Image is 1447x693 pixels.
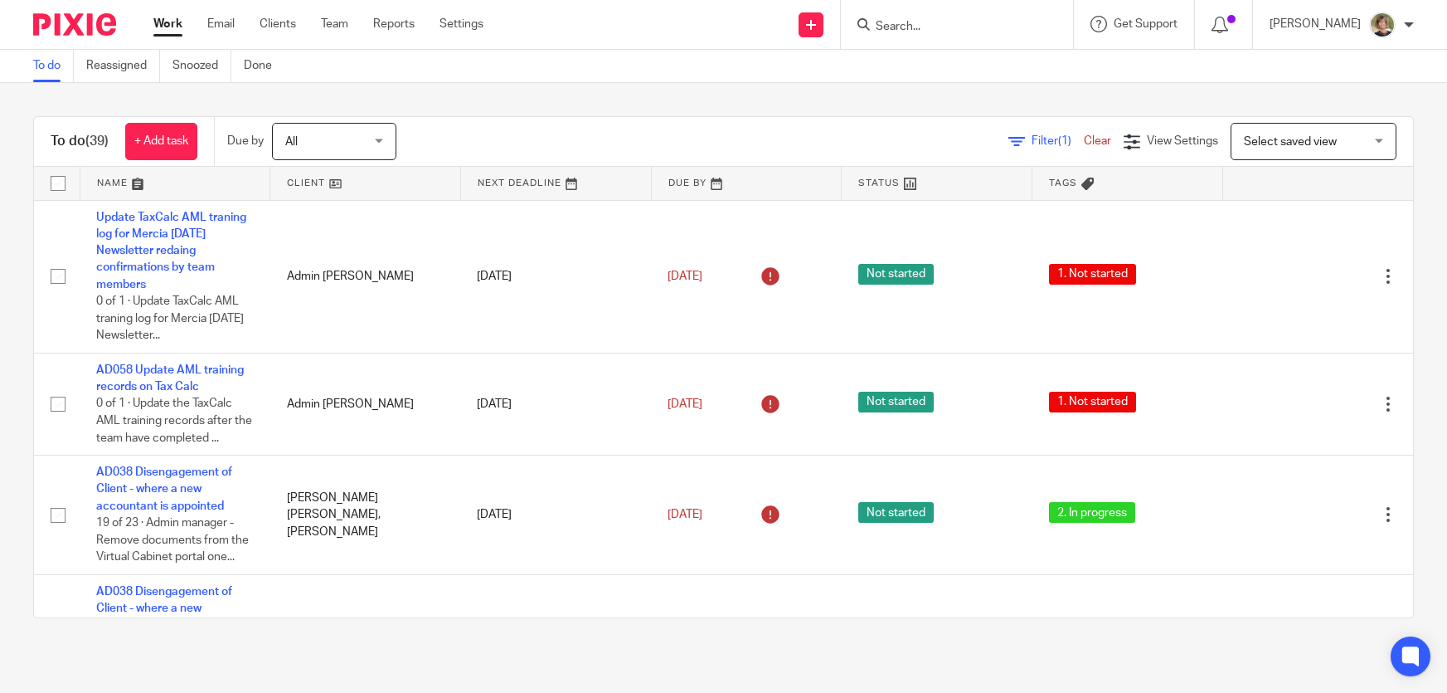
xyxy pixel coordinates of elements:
span: [DATE] [668,398,702,410]
span: Get Support [1114,18,1178,30]
a: Reassigned [86,50,160,82]
span: All [285,136,298,148]
span: Not started [858,392,934,412]
a: AD038 Disengagement of Client - where a new accountant is appointed [96,586,232,632]
span: Not started [858,264,934,285]
span: 19 of 23 · Admin manager - Remove documents from the Virtual Cabinet portal one... [96,517,249,563]
span: 1. Not started [1049,392,1136,412]
td: Admin [PERSON_NAME] [270,200,461,353]
span: 0 of 1 · Update the TaxCalc AML training records after the team have completed ... [96,398,252,444]
a: Settings [439,16,483,32]
td: [PERSON_NAME] [PERSON_NAME], [PERSON_NAME] [270,456,461,575]
span: 2. In progress [1049,502,1135,523]
span: Not started [858,502,934,523]
span: (39) [85,134,109,148]
img: Pixie [33,13,116,36]
td: [DATE] [460,353,651,455]
a: Team [321,16,348,32]
a: Done [244,50,284,82]
p: Due by [227,133,264,149]
td: [DATE] [460,200,651,353]
a: Snoozed [172,50,231,82]
a: Reports [373,16,415,32]
a: To do [33,50,74,82]
span: [DATE] [668,509,702,520]
td: Admin [PERSON_NAME] [270,353,461,455]
a: + Add task [125,123,197,160]
span: Filter [1032,135,1084,147]
a: Work [153,16,182,32]
span: View Settings [1147,135,1218,147]
a: Update TaxCalc AML traning log for Mercia [DATE] Newsletter redaing confirmations by team members [96,212,246,290]
a: Email [207,16,235,32]
span: 0 of 1 · Update TaxCalc AML traning log for Mercia [DATE] Newsletter... [96,295,244,341]
h1: To do [51,133,109,150]
input: Search [874,20,1023,35]
a: AD058 Update AML training records on Tax Calc [96,364,244,393]
img: High%20Res%20Andrew%20Price%20Accountants_Poppy%20Jakes%20photography-1142.jpg [1369,12,1396,38]
span: [DATE] [668,271,702,282]
a: AD038 Disengagement of Client - where a new accountant is appointed [96,466,232,512]
span: (1) [1058,135,1071,147]
a: Clients [260,16,296,32]
span: Tags [1049,178,1077,188]
span: Select saved view [1244,136,1337,148]
span: 1. Not started [1049,264,1136,285]
p: [PERSON_NAME] [1270,16,1361,32]
a: Clear [1084,135,1111,147]
td: [DATE] [460,456,651,575]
